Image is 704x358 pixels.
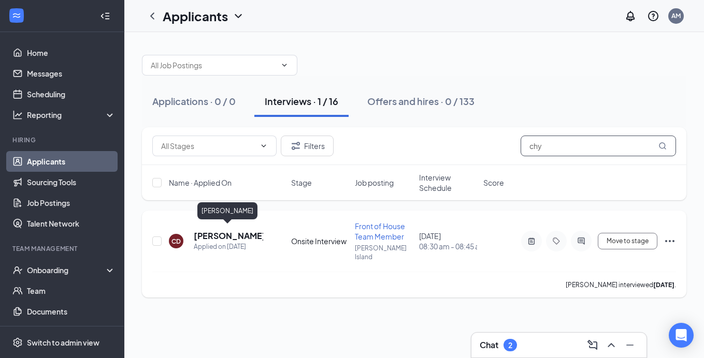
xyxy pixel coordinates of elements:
a: Job Postings [27,192,116,213]
div: Hiring [12,136,113,144]
svg: Settings [12,337,23,348]
span: Name · Applied On [169,177,232,188]
svg: ActiveNote [525,237,538,245]
svg: ChevronDown [260,142,268,150]
a: Team [27,280,116,301]
div: Team Management [12,244,113,253]
svg: Tag [550,237,563,245]
span: Score [483,177,504,188]
b: [DATE] [653,281,674,289]
svg: UserCheck [12,265,23,275]
a: Talent Network [27,213,116,234]
input: All Job Postings [151,59,276,71]
div: Onsite Interview [291,236,349,246]
svg: Analysis [12,110,23,120]
svg: ChevronUp [605,339,617,351]
svg: Filter [290,140,302,152]
button: ChevronUp [603,337,620,353]
div: Reporting [27,110,116,120]
div: Onboarding [27,265,107,275]
button: Move to stage [598,233,657,249]
div: Applications · 0 / 0 [152,95,236,108]
span: 08:30 am - 08:45 am [419,241,477,251]
a: Applicants [27,151,116,172]
button: Minimize [622,337,638,353]
div: 2 [508,341,512,350]
div: AM [671,11,681,20]
a: Scheduling [27,84,116,105]
input: All Stages [161,140,255,152]
svg: ChevronDown [232,10,245,22]
div: [DATE] [419,231,477,251]
svg: ChevronLeft [146,10,159,22]
div: Applied on [DATE] [194,242,263,252]
h5: [PERSON_NAME] [194,230,263,242]
button: Filter Filters [281,136,334,156]
a: Sourcing Tools [27,172,116,192]
svg: ComposeMessage [586,339,599,351]
a: Messages [27,63,116,84]
span: Move to stage [607,237,649,245]
a: Home [27,42,116,63]
a: SurveysCrown [27,322,116,342]
svg: ActiveChat [575,237,587,245]
svg: Ellipses [664,235,676,247]
div: CD [171,237,181,246]
button: ComposeMessage [584,337,601,353]
span: Job posting [355,177,394,188]
input: Search in interviews [521,136,676,156]
svg: QuestionInfo [647,10,659,22]
div: [PERSON_NAME] [197,202,257,219]
h1: Applicants [163,7,228,25]
svg: Minimize [624,339,636,351]
svg: Notifications [624,10,637,22]
div: Open Intercom Messenger [669,323,694,348]
div: Switch to admin view [27,337,99,348]
p: [PERSON_NAME] interviewed . [566,280,676,289]
svg: Collapse [100,11,110,21]
p: [PERSON_NAME] Island [355,244,413,261]
span: Stage [291,177,312,188]
div: Interviews · 1 / 16 [265,95,338,108]
h3: Chat [480,339,498,351]
svg: MagnifyingGlass [658,142,667,150]
a: Documents [27,301,116,322]
span: Interview Schedule [419,172,477,193]
span: Front of House Team Member [355,221,405,241]
svg: WorkstreamLogo [11,10,22,21]
svg: ChevronDown [280,61,289,69]
div: Offers and hires · 0 / 133 [367,95,475,108]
